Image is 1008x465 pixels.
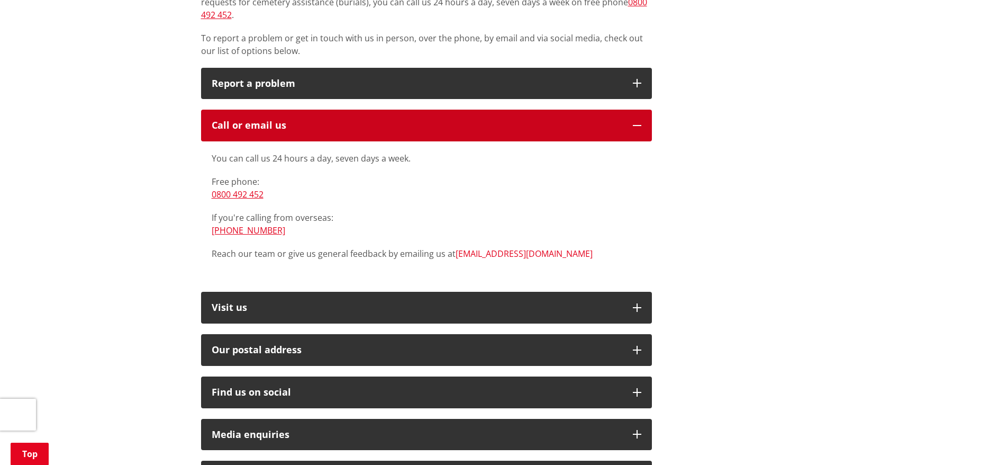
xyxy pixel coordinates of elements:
[201,334,652,366] button: Our postal address
[201,68,652,100] button: Report a problem
[212,345,622,355] h2: Our postal address
[212,247,641,260] p: Reach our team or give us general feedback by emailing us at
[201,377,652,408] button: Find us on social
[212,78,622,89] p: Report a problem
[201,110,652,141] button: Call or email us
[201,292,652,324] button: Visit us
[212,387,622,398] div: Find us on social
[212,152,641,165] p: You can call us 24 hours a day, seven days a week.
[212,175,641,201] p: Free phone:
[11,443,49,465] a: Top
[456,248,593,260] a: [EMAIL_ADDRESS][DOMAIN_NAME]
[212,189,264,200] a: 0800 492 452
[212,225,285,236] a: [PHONE_NUMBER]
[212,120,622,131] div: Call or email us
[959,421,997,459] iframe: Messenger Launcher
[212,211,641,237] p: If you're calling from overseas:
[212,430,622,440] div: Media enquiries
[212,302,622,313] p: Visit us
[201,419,652,451] button: Media enquiries
[201,32,652,57] p: To report a problem or get in touch with us in person, over the phone, by email and via social me...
